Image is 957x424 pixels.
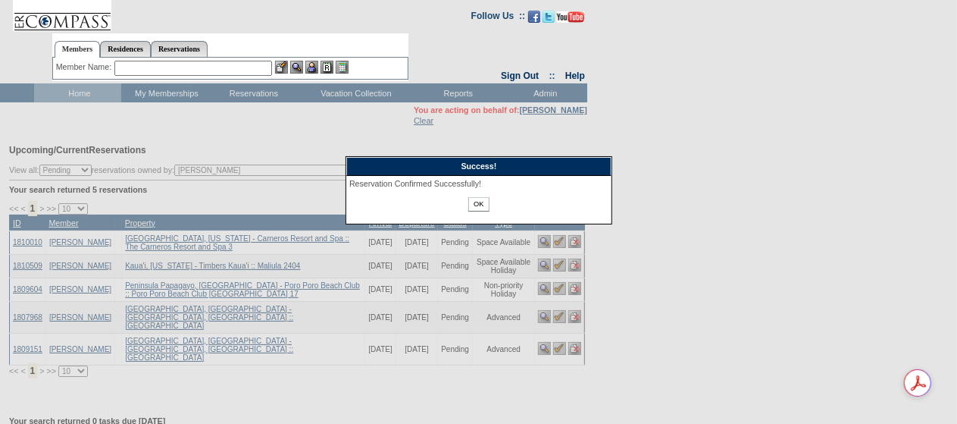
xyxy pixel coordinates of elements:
[290,61,303,74] img: View
[349,179,608,188] div: Reservation Confirmed Successfully!
[321,61,333,74] img: Reservations
[528,15,540,24] a: Become our fan on Facebook
[56,61,114,74] div: Member Name:
[543,11,555,23] img: Follow us on Twitter
[468,197,489,212] input: OK
[549,71,555,81] span: ::
[336,61,349,74] img: b_calculator.gif
[557,11,584,23] img: Subscribe to our YouTube Channel
[100,41,151,57] a: Residences
[557,15,584,24] a: Subscribe to our YouTube Channel
[528,11,540,23] img: Become our fan on Facebook
[346,157,611,176] div: Success!
[275,61,288,74] img: b_edit.gif
[471,9,525,27] td: Follow Us ::
[305,61,318,74] img: Impersonate
[55,41,101,58] a: Members
[151,41,208,57] a: Reservations
[501,71,539,81] a: Sign Out
[565,71,585,81] a: Help
[543,15,555,24] a: Follow us on Twitter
